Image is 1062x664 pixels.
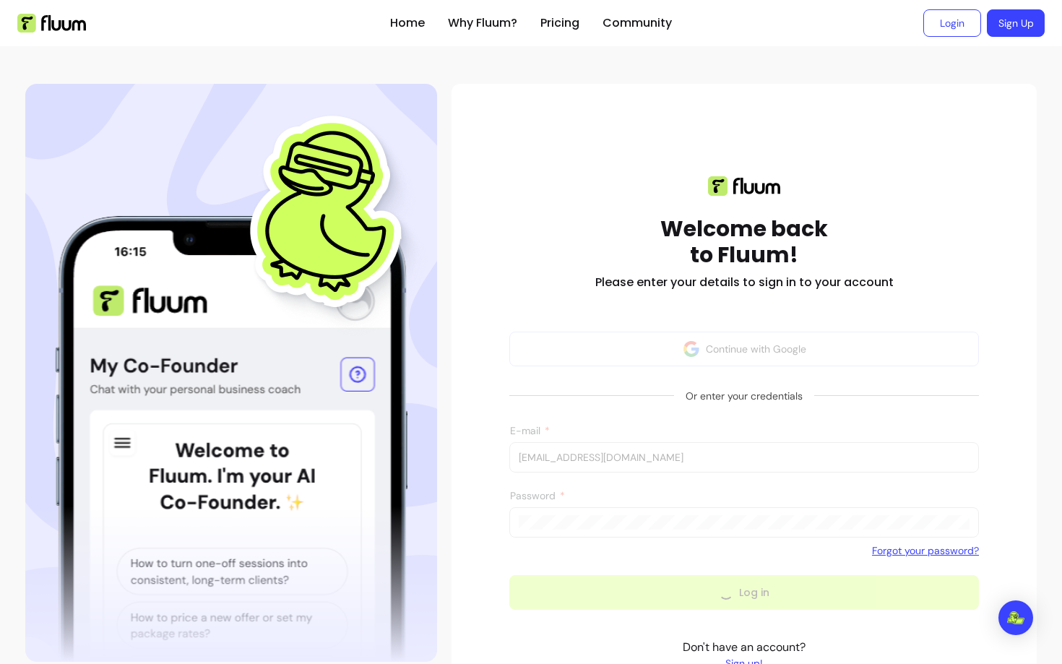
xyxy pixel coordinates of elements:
[872,543,979,558] a: Forgot your password?
[708,176,780,196] img: Fluum logo
[595,274,894,291] h2: Please enter your details to sign in to your account
[510,489,558,502] span: Password
[603,14,672,32] a: Community
[923,9,981,37] a: Login
[390,14,425,32] a: Home
[998,600,1033,635] div: Open Intercom Messenger
[987,9,1045,37] a: Sign Up
[660,216,828,268] h1: Welcome back to Fluum!
[674,383,814,409] span: Or enter your credentials
[510,424,543,437] span: E-mail
[448,14,517,32] a: Why Fluum?
[17,14,86,33] img: Fluum Logo
[540,14,579,32] a: Pricing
